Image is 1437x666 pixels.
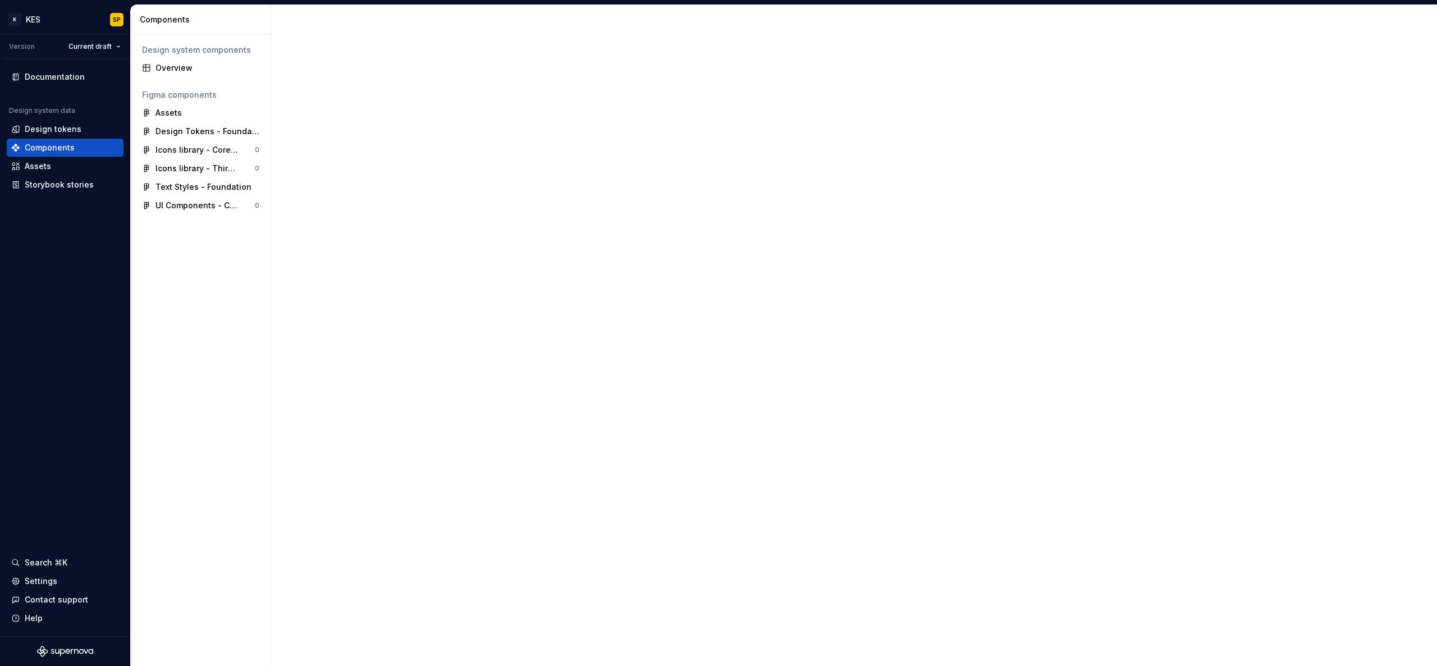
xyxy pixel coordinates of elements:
a: Icons library - Third Party Icons0 [138,159,264,177]
button: Help [7,609,123,627]
a: Text Styles - Foundation [138,178,264,196]
div: Design tokens [25,124,81,135]
div: Version [9,42,35,51]
div: Settings [25,576,57,587]
div: Search ⌘K [25,557,67,568]
div: Components [140,14,266,25]
div: Assets [155,107,182,118]
button: Search ⌘K [7,554,123,572]
div: Icons library - Core Icons [155,144,239,156]
a: Overview [138,59,264,77]
svg: Supernova Logo [37,646,93,657]
a: Design Tokens - Foundation [138,122,264,140]
div: Documentation [25,71,85,83]
div: Help [25,613,43,624]
a: Documentation [7,68,123,86]
a: Design tokens [7,120,123,138]
div: KES [26,14,40,25]
div: Overview [155,62,259,74]
button: Contact support [7,591,123,609]
div: 0 [255,164,259,173]
div: 0 [255,145,259,154]
a: Settings [7,572,123,590]
div: Text Styles - Foundation [155,181,251,193]
div: SP [113,15,121,24]
div: Figma components [142,89,259,101]
a: Icons library - Core Icons0 [138,141,264,159]
a: Components [7,139,123,157]
div: 0 [255,201,259,210]
div: Assets [25,161,51,172]
div: Design Tokens - Foundation [155,126,259,137]
div: K [8,13,21,26]
a: Assets [138,104,264,122]
div: Design system data [9,106,75,115]
div: Components [25,142,75,153]
a: Assets [7,157,123,175]
button: Current draft [63,39,126,54]
div: Design system components [142,44,259,56]
a: Storybook stories [7,176,123,194]
div: Icons library - Third Party Icons [155,163,239,174]
div: UI Components - Core [155,200,239,211]
div: Storybook stories [25,179,94,190]
div: Contact support [25,594,88,605]
button: KKESSP [2,7,128,31]
span: Current draft [68,42,112,51]
a: UI Components - Core0 [138,197,264,215]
